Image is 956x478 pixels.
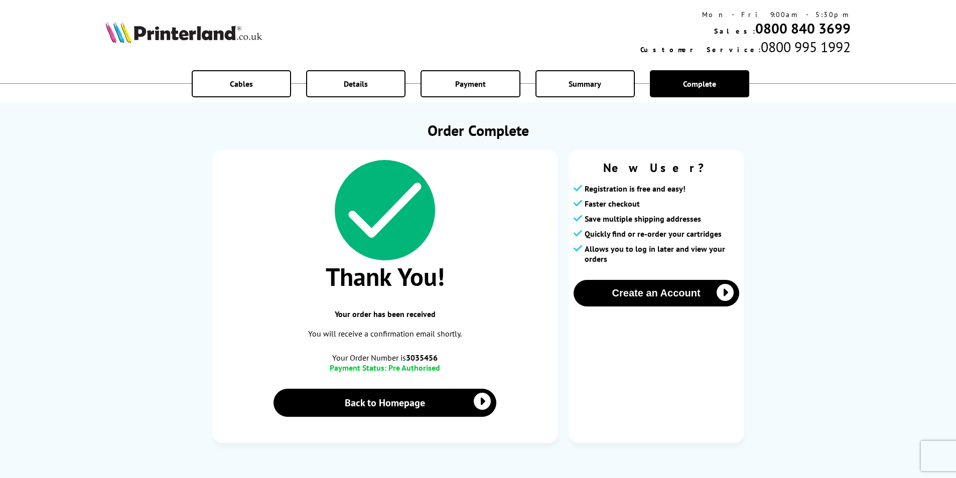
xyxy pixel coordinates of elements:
span: Complete [683,79,716,89]
p: You will receive a confirmation email shortly. [222,327,548,341]
span: Your order has been received [222,309,548,319]
img: Printerland Logo [105,21,262,43]
a: 0800 840 3699 [755,19,851,38]
button: Create an Account [574,280,739,306]
span: Save multiple shipping addresses [585,214,701,224]
span: Sales: [714,27,755,36]
a: Back to Homepage [274,389,497,417]
span: Pre Authorised [388,363,440,373]
span: Customer Service: [640,45,761,54]
span: Summary [569,79,601,89]
b: 3035456 [406,353,438,363]
span: Faster checkout [585,199,640,209]
span: Payment [455,79,486,89]
span: Cables [230,79,253,89]
span: Thank You! [222,260,548,293]
span: New User? [574,160,739,176]
h1: Order Complete [212,120,744,140]
span: Details [344,79,368,89]
span: Registration is free and easy! [585,184,686,194]
span: Payment Status: [330,363,386,373]
span: 0800 995 1992 [761,38,851,56]
span: Quickly find or re-order your cartridges [585,229,722,239]
span: Allows you to log in later and view your orders [585,244,739,264]
div: Mon - Fri 9:00am - 5:30pm [640,10,851,19]
span: Your Order Number is [222,353,548,363]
